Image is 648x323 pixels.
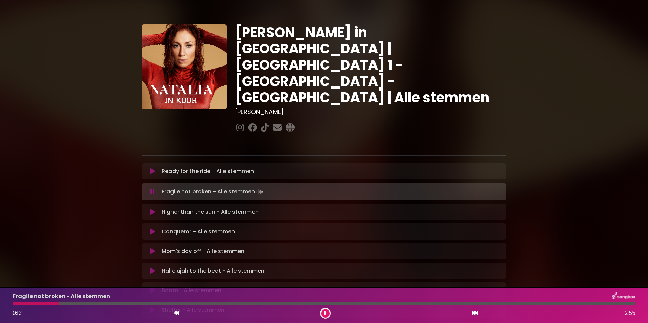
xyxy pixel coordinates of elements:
[162,267,264,275] p: Hallelujah to the beat - Alle stemmen
[612,292,635,301] img: songbox-logo-white.png
[142,24,227,109] img: YTVS25JmS9CLUqXqkEhs
[235,108,506,116] h3: [PERSON_NAME]
[255,187,264,196] img: waveform4.gif
[162,167,254,175] p: Ready for the ride - Alle stemmen
[162,187,264,196] p: Fragile not broken - Alle stemmen
[13,309,22,317] span: 0:13
[162,228,235,236] p: Conqueror - Alle stemmen
[162,208,259,216] p: Higher than the sun - Alle stemmen
[162,286,221,295] p: Boom - Alle stemmen
[162,247,244,255] p: Mom's day off - Alle stemmen
[235,24,506,106] h1: [PERSON_NAME] in [GEOGRAPHIC_DATA] | [GEOGRAPHIC_DATA] 1 - [GEOGRAPHIC_DATA] - [GEOGRAPHIC_DATA] ...
[625,309,635,317] span: 2:55
[13,292,110,300] p: Fragile not broken - Alle stemmen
